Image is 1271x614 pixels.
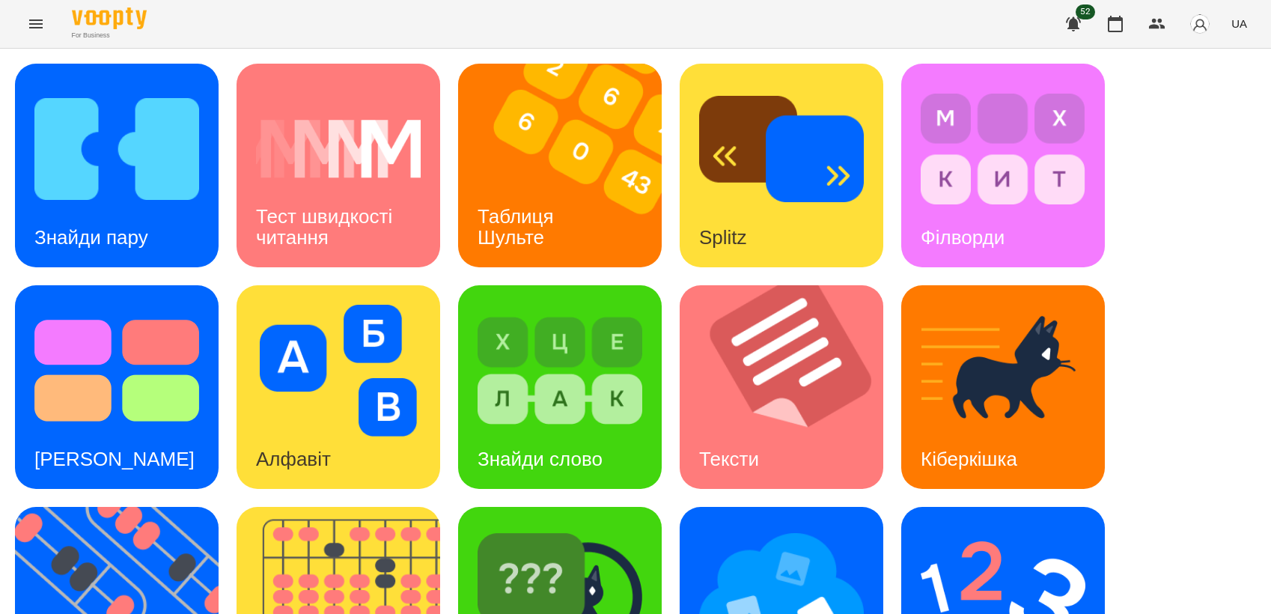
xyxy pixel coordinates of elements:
button: Menu [18,6,54,42]
h3: Алфавіт [256,448,331,470]
a: Тест швидкості читанняТест швидкості читання [237,64,440,267]
h3: [PERSON_NAME] [34,448,195,470]
a: SplitzSplitz [680,64,883,267]
span: UA [1231,16,1247,31]
img: Тест швидкості читання [256,83,421,215]
a: ФілвордиФілворди [901,64,1105,267]
a: Знайди словоЗнайди слово [458,285,662,489]
h3: Знайди пару [34,226,148,249]
h3: Знайди слово [478,448,603,470]
img: Філворди [921,83,1085,215]
h3: Таблиця Шульте [478,205,559,248]
img: avatar_s.png [1189,13,1210,34]
img: Знайди слово [478,305,642,437]
img: Знайди пару [34,83,199,215]
span: For Business [72,31,147,40]
a: АлфавітАлфавіт [237,285,440,489]
a: КіберкішкаКіберкішка [901,285,1105,489]
h3: Тест швидкості читання [256,205,397,248]
img: Алфавіт [256,305,421,437]
img: Таблиця Шульте [458,64,680,267]
span: 52 [1076,4,1095,19]
img: Voopty Logo [72,7,147,29]
button: UA [1225,10,1253,37]
h3: Splitz [699,226,747,249]
a: ТекстиТексти [680,285,883,489]
a: Знайди паруЗнайди пару [15,64,219,267]
img: Тексти [680,285,902,489]
img: Splitz [699,83,864,215]
h3: Філворди [921,226,1005,249]
a: Таблиця ШультеТаблиця Шульте [458,64,662,267]
img: Кіберкішка [921,305,1085,437]
h3: Кіберкішка [921,448,1017,470]
h3: Тексти [699,448,759,470]
a: Тест Струпа[PERSON_NAME] [15,285,219,489]
img: Тест Струпа [34,305,199,437]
